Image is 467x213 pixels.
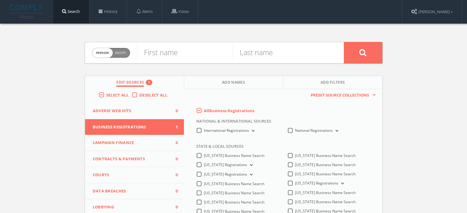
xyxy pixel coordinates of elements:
button: [US_STATE] Registrations [247,162,254,168]
span: [US_STATE] Business Name Search [295,190,356,195]
span: 0 [169,108,178,114]
span: Campaign Finance [93,140,169,146]
span: National Registrations [295,128,333,133]
span: [US_STATE] Business Name Search [204,153,264,158]
span: Contracts & Payments [93,156,169,162]
span: Select All [106,92,129,98]
span: [US_STATE] Business Name Search [295,199,356,204]
span: International Registrations [204,128,249,133]
span: [US_STATE] Business Name Search [204,190,264,196]
span: 1 [169,124,178,130]
span: 0 [169,172,178,178]
span: Business Registrations [93,124,169,130]
span: All Business Registrations [204,108,254,113]
button: Adverse Web Hits0 [85,103,184,119]
button: Campaign Finance0 [85,135,184,151]
button: Edit Sources1 [85,76,184,89]
span: State & Local Sources [192,143,243,153]
span: [US_STATE] Registrations [295,181,338,186]
span: Deselect All [139,92,167,98]
button: International Registrations [249,128,256,134]
span: [US_STATE] Registrations [204,172,247,177]
button: Data Breaches0 [85,183,184,200]
span: Edit Sources [116,80,144,87]
button: Business Registrations1 [85,119,184,135]
span: [US_STATE] Business Name Search [295,162,356,167]
button: Add Names [184,76,283,89]
span: Adverse Web Hits [93,108,169,114]
button: National Registrations [333,128,340,134]
span: Preset Source Collections [308,92,372,98]
div: 1 [146,80,152,85]
span: Add Filters [321,80,345,87]
button: [US_STATE] Registrations [338,181,345,186]
span: person [92,48,113,58]
span: Data Breaches [93,188,169,194]
span: 0 [169,188,178,194]
span: 0 [169,204,178,210]
span: National & International Sources [192,118,271,127]
button: Add Filters [283,76,382,89]
button: Preset Source Collections [308,92,376,98]
img: illumis [10,5,44,19]
span: [US_STATE] Registrations [204,162,247,167]
button: Contracts & Payments0 [85,151,184,167]
span: Entity [115,51,126,55]
span: 0 [169,156,178,162]
span: [US_STATE] Business Name Search [295,171,356,177]
button: Courts0 [85,167,184,183]
span: Courts [93,172,169,178]
span: [US_STATE] Business Name Search [295,153,356,158]
span: Lobbying [93,204,169,210]
span: Add Names [222,80,245,87]
button: [US_STATE] Registrations [247,172,254,177]
span: [US_STATE] Business Name Search [204,181,264,186]
span: 0 [169,140,178,146]
span: [US_STATE] Business Name Search [204,200,264,205]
